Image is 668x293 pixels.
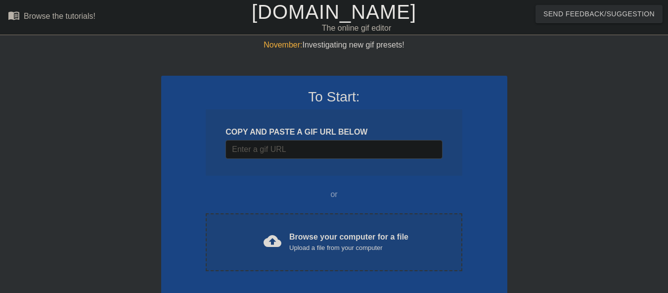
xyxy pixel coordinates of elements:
[225,126,442,138] div: COPY AND PASTE A GIF URL BELOW
[24,12,95,20] div: Browse the tutorials!
[252,1,416,23] a: [DOMAIN_NAME]
[174,89,494,105] h3: To Start:
[543,8,655,20] span: Send Feedback/Suggestion
[535,5,663,23] button: Send Feedback/Suggestion
[187,189,482,200] div: or
[161,39,507,51] div: Investigating new gif presets!
[225,140,442,159] input: Username
[264,232,281,250] span: cloud_upload
[227,22,485,34] div: The online gif editor
[264,41,302,49] span: November:
[8,9,20,21] span: menu_book
[289,243,408,253] div: Upload a file from your computer
[8,9,95,25] a: Browse the tutorials!
[289,231,408,253] div: Browse your computer for a file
